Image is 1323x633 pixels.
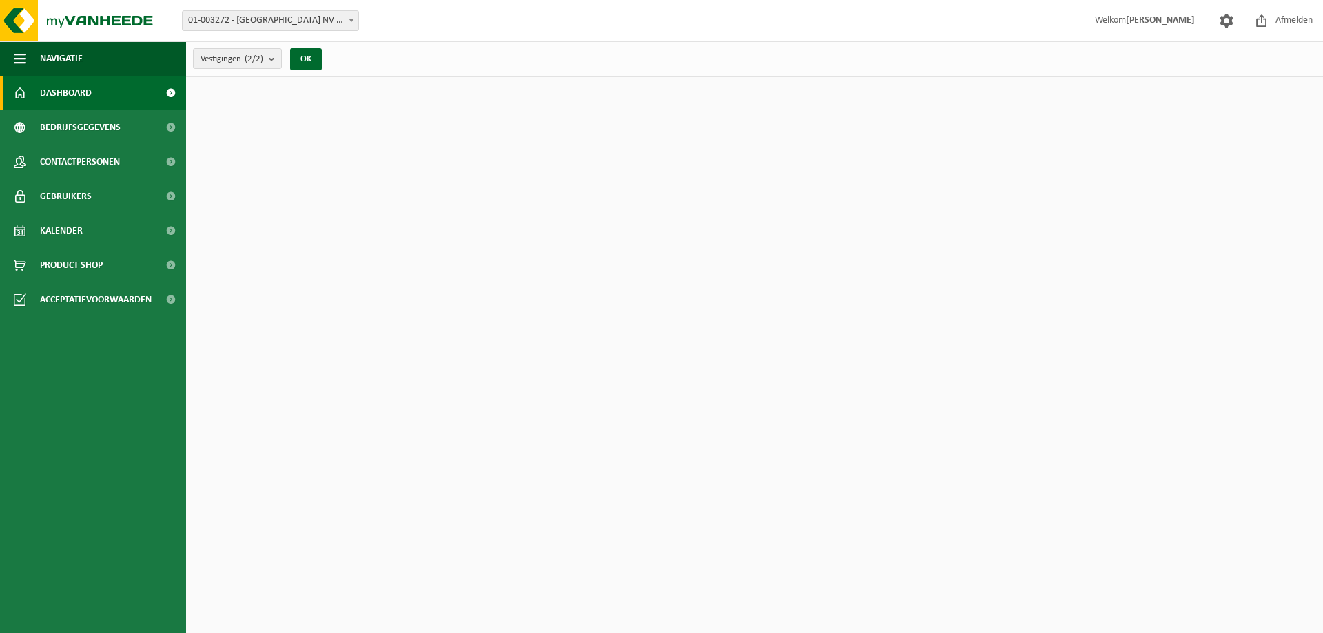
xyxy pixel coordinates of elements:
[40,248,103,282] span: Product Shop
[40,179,92,214] span: Gebruikers
[40,214,83,248] span: Kalender
[193,48,282,69] button: Vestigingen(2/2)
[1126,15,1195,25] strong: [PERSON_NAME]
[40,76,92,110] span: Dashboard
[290,48,322,70] button: OK
[201,49,263,70] span: Vestigingen
[40,110,121,145] span: Bedrijfsgegevens
[40,282,152,317] span: Acceptatievoorwaarden
[182,10,359,31] span: 01-003272 - BELGOSUC NV - BEERNEM
[40,145,120,179] span: Contactpersonen
[245,54,263,63] count: (2/2)
[183,11,358,30] span: 01-003272 - BELGOSUC NV - BEERNEM
[40,41,83,76] span: Navigatie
